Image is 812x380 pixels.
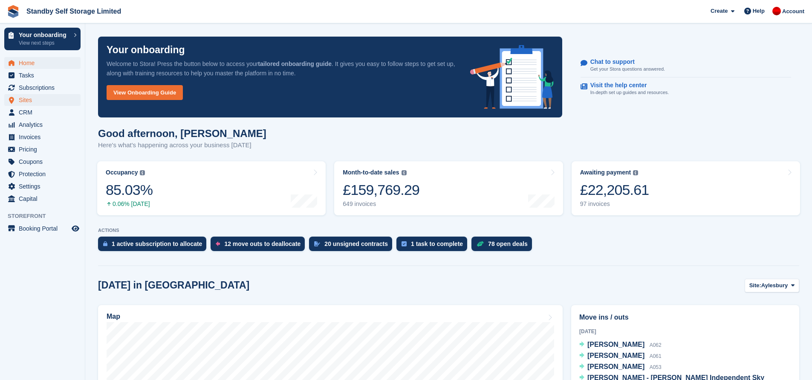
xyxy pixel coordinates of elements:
[4,223,81,234] a: menu
[4,106,81,118] a: menu
[314,241,320,246] img: contract_signature_icon-13c848040528278c33f63329250d36e43548de30e8caae1d1a13099fd9432cc5.svg
[19,180,70,192] span: Settings
[579,328,791,335] div: [DATE]
[590,89,669,96] p: In-depth set up guides and resources.
[396,237,471,255] a: 1 task to complete
[4,69,81,81] a: menu
[8,212,85,220] span: Storefront
[650,364,662,370] span: A053
[224,240,301,247] div: 12 move outs to deallocate
[471,237,536,255] a: 78 open deals
[19,223,70,234] span: Booking Portal
[19,94,70,106] span: Sites
[98,140,266,150] p: Here's what's happening across your business [DATE]
[579,340,662,351] a: [PERSON_NAME] A062
[580,169,631,176] div: Awaiting payment
[211,237,309,255] a: 12 move outs to deallocate
[772,7,781,15] img: Aaron Winter
[97,161,326,215] a: Occupancy 85.03% 0.06% [DATE]
[19,106,70,118] span: CRM
[411,240,463,247] div: 1 task to complete
[633,170,638,175] img: icon-info-grey-7440780725fd019a000dd9b08b2336e03edf1995a4989e88bcd33f0948082b44.svg
[107,59,457,78] p: Welcome to Stora! Press the button below to access your . It gives you easy to follow steps to ge...
[19,156,70,168] span: Coupons
[4,143,81,155] a: menu
[19,193,70,205] span: Capital
[7,5,20,18] img: stora-icon-8386f47178a22dfd0bd8f6a31ec36ba5ce8667c1dd55bd0f319d3a0aa187defe.svg
[19,119,70,131] span: Analytics
[587,363,644,370] span: [PERSON_NAME]
[70,223,81,234] a: Preview store
[753,7,765,15] span: Help
[216,241,220,246] img: move_outs_to_deallocate_icon-f764333ba52eb49d3ac5e1228854f67142a1ed5810a6f6cc68b1a99e826820c5.svg
[19,143,70,155] span: Pricing
[580,200,649,208] div: 97 invoices
[107,85,183,100] a: View Onboarding Guide
[4,131,81,143] a: menu
[711,7,728,15] span: Create
[745,279,799,293] button: Site: Aylesbury
[19,168,70,180] span: Protection
[590,58,658,66] p: Chat to support
[761,281,788,290] span: Aylesbury
[4,156,81,168] a: menu
[650,342,662,348] span: A062
[98,128,266,139] h1: Good afternoon, [PERSON_NAME]
[590,66,665,73] p: Get your Stora questions answered.
[19,82,70,94] span: Subscriptions
[343,181,419,199] div: £159,769.29
[580,181,649,199] div: £22,205.61
[4,28,81,50] a: Your onboarding View next steps
[4,82,81,94] a: menu
[106,200,153,208] div: 0.06% [DATE]
[4,168,81,180] a: menu
[98,237,211,255] a: 1 active subscription to allocate
[309,237,396,255] a: 20 unsigned contracts
[23,4,124,18] a: Standby Self Storage Limited
[488,240,528,247] div: 78 open deals
[587,341,644,348] span: [PERSON_NAME]
[782,7,804,16] span: Account
[343,200,419,208] div: 649 invoices
[19,32,69,38] p: Your onboarding
[4,180,81,192] a: menu
[650,353,662,359] span: A061
[140,170,145,175] img: icon-info-grey-7440780725fd019a000dd9b08b2336e03edf1995a4989e88bcd33f0948082b44.svg
[4,119,81,131] a: menu
[324,240,388,247] div: 20 unsigned contracts
[4,193,81,205] a: menu
[343,169,399,176] div: Month-to-date sales
[98,228,799,233] p: ACTIONS
[579,312,791,323] h2: Move ins / outs
[106,181,153,199] div: 85.03%
[749,281,761,290] span: Site:
[587,352,644,359] span: [PERSON_NAME]
[579,362,662,373] a: [PERSON_NAME] A053
[470,45,554,109] img: onboarding-info-6c161a55d2c0e0a8cae90662b2fe09162a5109e8cc188191df67fb4f79e88e88.svg
[4,94,81,106] a: menu
[106,169,138,176] div: Occupancy
[19,131,70,143] span: Invoices
[402,170,407,175] img: icon-info-grey-7440780725fd019a000dd9b08b2336e03edf1995a4989e88bcd33f0948082b44.svg
[572,161,800,215] a: Awaiting payment £22,205.61 97 invoices
[107,45,185,55] p: Your onboarding
[590,82,662,89] p: Visit the help center
[579,351,662,362] a: [PERSON_NAME] A061
[477,241,484,247] img: deal-1b604bf984904fb50ccaf53a9ad4b4a5d6e5aea283cecdc64d6e3604feb123c2.svg
[581,77,791,100] a: Visit the help center In-depth set up guides and resources.
[334,161,563,215] a: Month-to-date sales £159,769.29 649 invoices
[107,313,120,320] h2: Map
[19,39,69,47] p: View next steps
[19,57,70,69] span: Home
[4,57,81,69] a: menu
[103,241,107,246] img: active_subscription_to_allocate_icon-d502201f5373d7db506a760aba3b589e785aa758c864c3986d89f69b8ff3...
[98,280,249,291] h2: [DATE] in [GEOGRAPHIC_DATA]
[19,69,70,81] span: Tasks
[258,60,332,67] strong: tailored onboarding guide
[402,241,407,246] img: task-75834270c22a3079a89374b754ae025e5fb1db73e45f91037f5363f120a921f8.svg
[581,54,791,77] a: Chat to support Get your Stora questions answered.
[112,240,202,247] div: 1 active subscription to allocate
